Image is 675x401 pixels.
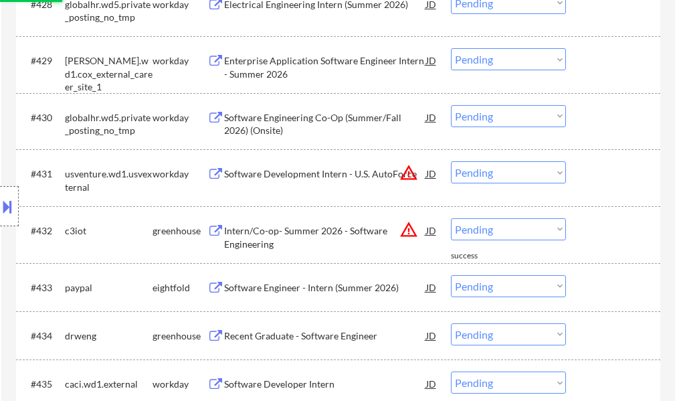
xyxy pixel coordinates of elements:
[425,48,438,72] div: JD
[399,163,418,182] button: warning_amber
[224,111,426,137] div: Software Engineering Co-Op (Summer/Fall 2026) (Onsite)
[224,281,426,295] div: Software Engineer - Intern (Summer 2026)
[153,54,207,68] div: workday
[153,378,207,391] div: workday
[224,329,426,343] div: Recent Graduate - Software Engineer
[31,54,54,68] div: #429
[31,378,54,391] div: #435
[224,54,426,80] div: Enterprise Application Software Engineer Intern - Summer 2026
[153,329,207,343] div: greenhouse
[451,250,504,262] div: success
[224,378,426,391] div: Software Developer Intern
[31,329,54,343] div: #434
[425,323,438,347] div: JD
[65,329,153,343] div: drweng
[65,378,153,391] div: caci.wd1.external
[425,218,438,242] div: JD
[425,105,438,129] div: JD
[425,372,438,396] div: JD
[224,167,426,181] div: Software Development Intern - U.S. AutoForce
[224,224,426,250] div: Intern/Co-op- Summer 2026 - Software Engineering
[425,275,438,299] div: JD
[65,54,153,94] div: [PERSON_NAME].wd1.cox_external_career_site_1
[425,161,438,185] div: JD
[399,220,418,239] button: warning_amber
